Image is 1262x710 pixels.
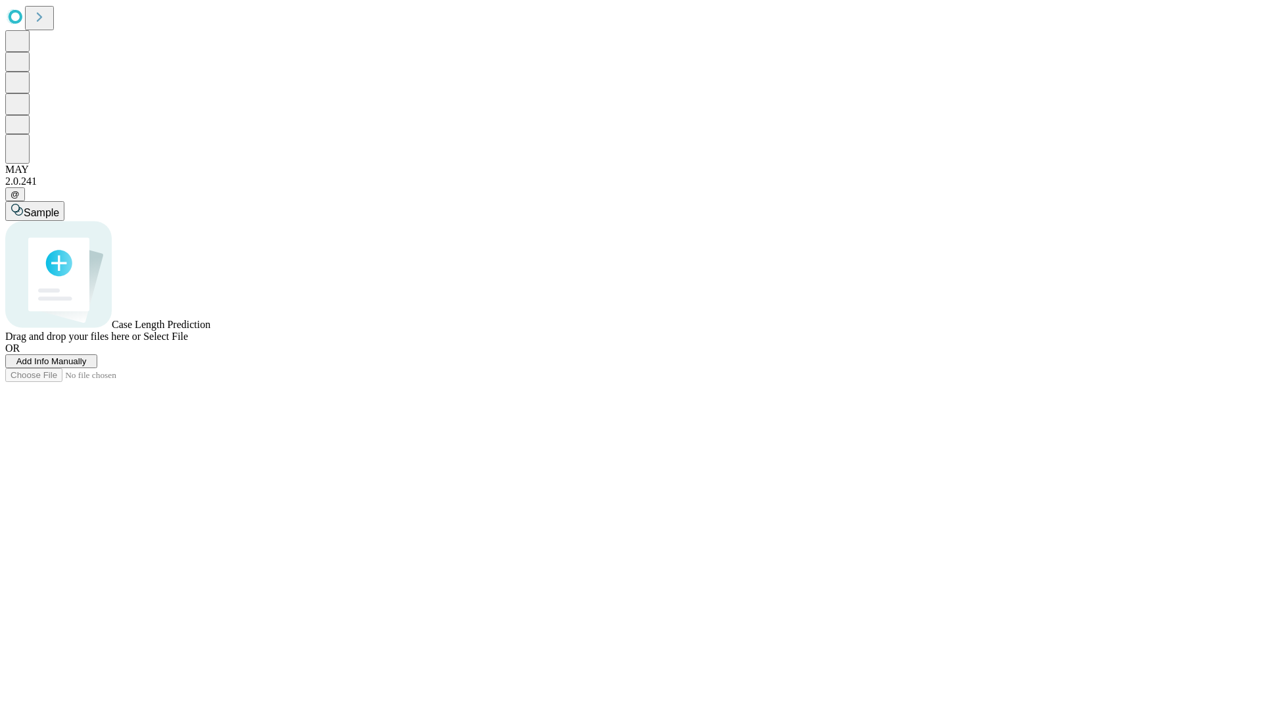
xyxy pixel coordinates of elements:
span: Sample [24,207,59,218]
button: Add Info Manually [5,354,97,368]
span: Case Length Prediction [112,319,210,330]
button: @ [5,187,25,201]
span: @ [11,189,20,199]
span: OR [5,343,20,354]
button: Sample [5,201,64,221]
div: 2.0.241 [5,176,1257,187]
div: MAY [5,164,1257,176]
span: Select File [143,331,188,342]
span: Add Info Manually [16,356,87,366]
span: Drag and drop your files here or [5,331,141,342]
